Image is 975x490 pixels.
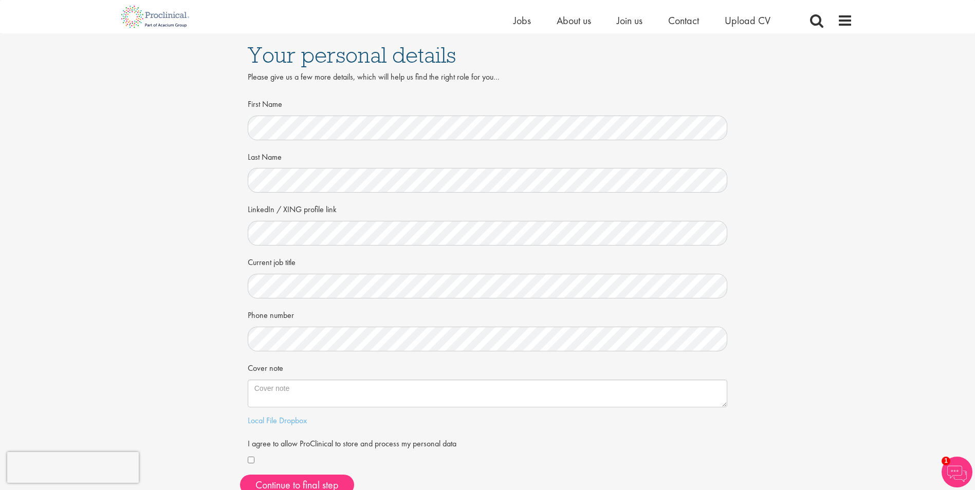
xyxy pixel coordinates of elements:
[725,14,770,27] a: Upload CV
[942,457,950,465] span: 1
[248,200,337,216] label: LinkedIn / XING profile link
[248,95,282,110] label: First Name
[557,14,591,27] a: About us
[617,14,642,27] a: Join us
[513,14,531,27] a: Jobs
[248,359,283,374] label: Cover note
[248,44,728,66] h1: Your personal details
[279,415,307,426] a: Dropbox
[248,71,728,95] div: Please give us a few more details, which will help us find the right role for you...
[248,306,294,322] label: Phone number
[248,435,456,450] label: I agree to allow ProClinical to store and process my personal data
[248,253,296,269] label: Current job title
[248,415,277,426] a: Local File
[248,148,282,163] label: Last Name
[7,452,139,483] iframe: reCAPTCHA
[668,14,699,27] a: Contact
[942,457,972,487] img: Chatbot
